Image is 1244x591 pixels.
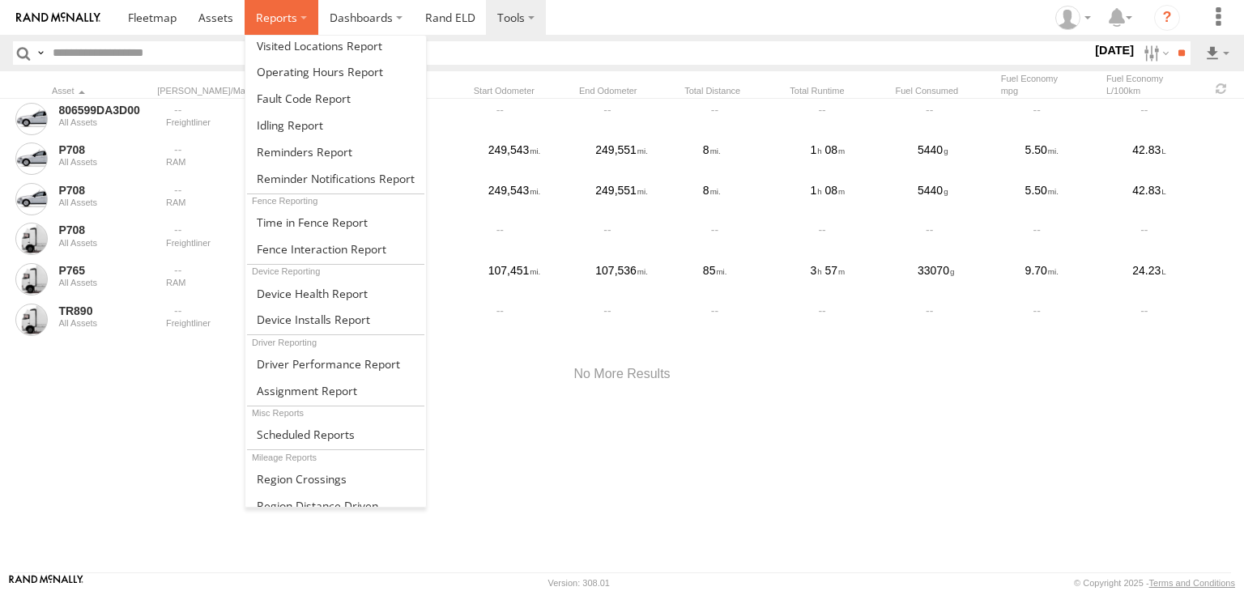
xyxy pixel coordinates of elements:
[166,238,262,248] div: Freightliner
[701,181,802,218] div: 8
[1092,41,1137,59] label: [DATE]
[166,157,262,167] div: RAM
[9,575,83,591] a: Visit our Website
[58,278,155,287] div: All Assets
[701,140,802,177] div: 8
[166,117,262,127] div: Freightliner
[245,421,426,448] a: Scheduled Reports
[245,377,426,404] a: Assignment Report
[1137,41,1172,65] label: Search Filter Options
[245,209,426,236] a: Time in Fences Report
[166,198,262,207] div: RAM
[701,261,802,298] div: 85
[1204,41,1231,65] label: Export results as...
[58,103,155,117] a: 806599DA3D00
[1023,181,1124,218] div: 5.50
[810,184,821,197] span: 1
[486,181,587,218] div: 249,543
[1149,578,1235,588] a: Terms and Conditions
[245,306,426,333] a: Device Installs Report
[58,238,155,248] div: All Assets
[1001,85,1100,96] div: mpg
[58,117,155,127] div: All Assets
[1074,578,1235,588] div: © Copyright 2025 -
[245,58,426,85] a: Asset Operating Hours Report
[1212,81,1231,96] span: Refresh
[1154,5,1180,31] i: ?
[1130,140,1231,177] div: 42.83
[1106,85,1205,96] div: L/100km
[157,85,256,96] div: [PERSON_NAME]/Make
[245,112,426,138] a: Idling Report
[1130,261,1231,298] div: 24.23
[825,143,846,156] span: 08
[58,223,155,237] a: P708
[825,264,846,277] span: 57
[825,184,846,197] span: 08
[58,304,155,318] a: TR890
[166,278,262,287] div: RAM
[486,140,587,177] div: 249,543
[810,143,821,156] span: 1
[58,263,155,278] a: P765
[34,41,47,65] label: Search Query
[58,318,155,328] div: All Assets
[15,103,48,135] a: View Asset Details
[245,165,426,192] a: Service Reminder Notifications Report
[1050,6,1097,30] div: Simon Martin
[58,183,155,198] a: P708
[58,157,155,167] div: All Assets
[593,261,694,298] div: 107,536
[915,261,1016,298] div: 33070
[245,138,426,165] a: Reminders Report
[1023,261,1124,298] div: 9.70
[474,85,573,96] div: Start Odometer
[245,351,426,377] a: Driver Performance Report
[1023,140,1124,177] div: 5.50
[915,140,1016,177] div: 5440
[245,85,426,112] a: Fault Code Report
[684,85,783,96] div: Total Distance
[790,85,888,96] div: Total Runtime
[16,12,100,23] img: rand-logo.svg
[810,264,821,277] span: 3
[896,85,995,96] div: Fuel Consumed
[486,261,587,298] div: 107,451
[245,236,426,262] a: Fence Interaction Report
[166,318,262,328] div: Freightliner
[245,466,426,492] a: Region Crossings
[58,198,155,207] div: All Assets
[548,578,610,588] div: Version: 308.01
[15,304,48,336] a: View Asset Details
[58,142,155,157] a: P708
[245,280,426,307] a: Device Health Report
[593,140,694,177] div: 249,551
[52,85,151,96] div: Click to Sort
[245,32,426,59] a: Visited Locations Report
[15,263,48,295] a: View Asset Details
[245,492,426,519] a: Region Distance Driven
[15,223,48,255] a: View Asset Details
[1106,73,1205,96] div: Fuel Economy
[1130,181,1231,218] div: 42.83
[915,181,1016,218] div: 5440
[15,142,48,175] a: View Asset Details
[15,183,48,215] a: View Asset Details
[579,85,678,96] div: End Odometer
[1001,73,1100,96] div: Fuel Economy
[593,181,694,218] div: 249,551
